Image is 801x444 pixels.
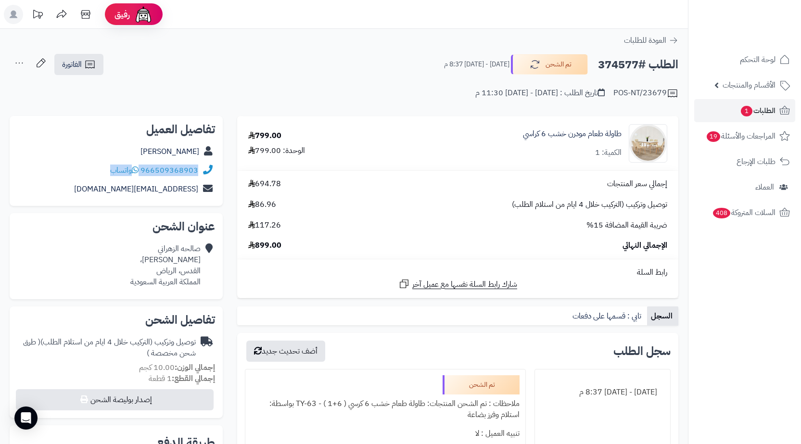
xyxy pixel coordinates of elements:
span: الأقسام والمنتجات [723,78,776,92]
img: logo-2.png [736,8,792,28]
div: تنبيه العميل : لا [251,424,520,443]
span: 899.00 [248,240,281,251]
span: الطلبات [740,104,776,117]
a: طاولة طعام مودرن خشب 6 كراسي [523,128,622,140]
h3: سجل الطلب [613,345,671,357]
span: الفاتورة [62,59,82,70]
a: الطلبات1 [694,99,795,122]
span: 19 [706,131,721,142]
a: طلبات الإرجاع [694,150,795,173]
h2: الطلب #374577 [598,55,678,75]
span: لوحة التحكم [740,53,776,66]
div: [DATE] - [DATE] 8:37 م [541,383,664,402]
span: رفيق [114,9,130,20]
h2: تفاصيل الشحن [17,314,215,326]
a: واتساب [110,165,139,176]
span: طلبات الإرجاع [737,155,776,168]
span: العملاء [755,180,774,194]
div: ملاحظات : تم الشحن المنتجات: طاولة طعام خشب 6 كرسي ( 6+1 ) - TY-63 بواسطة: استلام وفرز بضاعة [251,394,520,424]
strong: إجمالي الوزن: [175,362,215,373]
a: [EMAIL_ADDRESS][DOMAIN_NAME] [74,183,198,195]
div: الكمية: 1 [595,147,622,158]
span: 1 [740,105,753,117]
a: لوحة التحكم [694,48,795,71]
a: العودة للطلبات [624,35,678,46]
span: العودة للطلبات [624,35,666,46]
h2: تفاصيل العميل [17,124,215,135]
img: ai-face.png [134,5,153,24]
span: ضريبة القيمة المضافة 15% [586,220,667,231]
strong: إجمالي القطع: [172,373,215,384]
a: شارك رابط السلة نفسها مع عميل آخر [398,278,517,290]
a: السجل [647,306,678,326]
span: 408 [712,207,731,219]
span: الإجمالي النهائي [623,240,667,251]
div: صالحه الزهراني [PERSON_NAME]، القدس، الرياض المملكة العربية السعودية [130,243,201,287]
button: إصدار بوليصة الشحن [16,389,214,410]
button: تم الشحن [511,54,588,75]
span: السلات المتروكة [712,206,776,219]
div: Open Intercom Messenger [14,406,38,430]
a: 966509368903 [140,165,198,176]
span: المراجعات والأسئلة [706,129,776,143]
button: أضف تحديث جديد [246,341,325,362]
div: رابط السلة [241,267,674,278]
span: 694.78 [248,178,281,190]
div: الوحدة: 799.00 [248,145,305,156]
a: [PERSON_NAME] [140,146,199,157]
a: تحديثات المنصة [25,5,50,26]
a: الفاتورة [54,54,103,75]
span: 117.26 [248,220,281,231]
div: تم الشحن [443,375,520,394]
div: POS-NT/23679 [613,88,678,99]
span: توصيل وتركيب (التركيب خلال 4 ايام من استلام الطلب) [512,199,667,210]
span: شارك رابط السلة نفسها مع عميل آخر [412,279,517,290]
span: 86.96 [248,199,276,210]
span: ( طرق شحن مخصصة ) [23,336,196,359]
h2: عنوان الشحن [17,221,215,232]
div: 799.00 [248,130,281,141]
small: 1 قطعة [149,373,215,384]
img: 1752668200-1-90x90.jpg [629,124,667,163]
div: تاريخ الطلب : [DATE] - [DATE] 11:30 م [475,88,605,99]
div: توصيل وتركيب (التركيب خلال 4 ايام من استلام الطلب) [17,337,196,359]
span: إجمالي سعر المنتجات [607,178,667,190]
a: العملاء [694,176,795,199]
small: 10.00 كجم [139,362,215,373]
a: المراجعات والأسئلة19 [694,125,795,148]
a: السلات المتروكة408 [694,201,795,224]
a: تابي : قسمها على دفعات [569,306,647,326]
small: [DATE] - [DATE] 8:37 م [444,60,509,69]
